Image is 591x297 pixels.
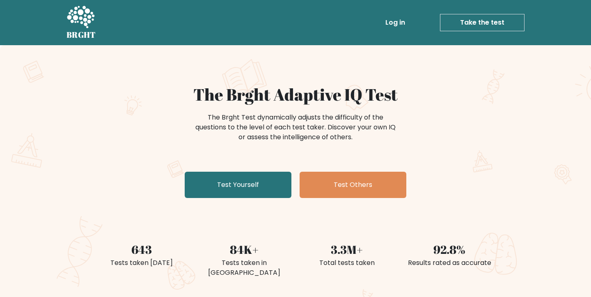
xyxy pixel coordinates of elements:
a: Test Yourself [185,172,291,198]
a: Test Others [300,172,406,198]
div: The Brght Test dynamically adjusts the difficulty of the questions to the level of each test take... [193,113,398,142]
div: Tests taken [DATE] [95,258,188,268]
div: Results rated as accurate [403,258,496,268]
div: 3.3M+ [300,241,393,258]
h5: BRGHT [66,30,96,40]
a: Log in [382,14,408,31]
div: Total tests taken [300,258,393,268]
div: 84K+ [198,241,291,258]
div: 92.8% [403,241,496,258]
h1: The Brght Adaptive IQ Test [95,85,496,104]
a: Take the test [440,14,525,31]
a: BRGHT [66,3,96,42]
div: Tests taken in [GEOGRAPHIC_DATA] [198,258,291,278]
div: 643 [95,241,188,258]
